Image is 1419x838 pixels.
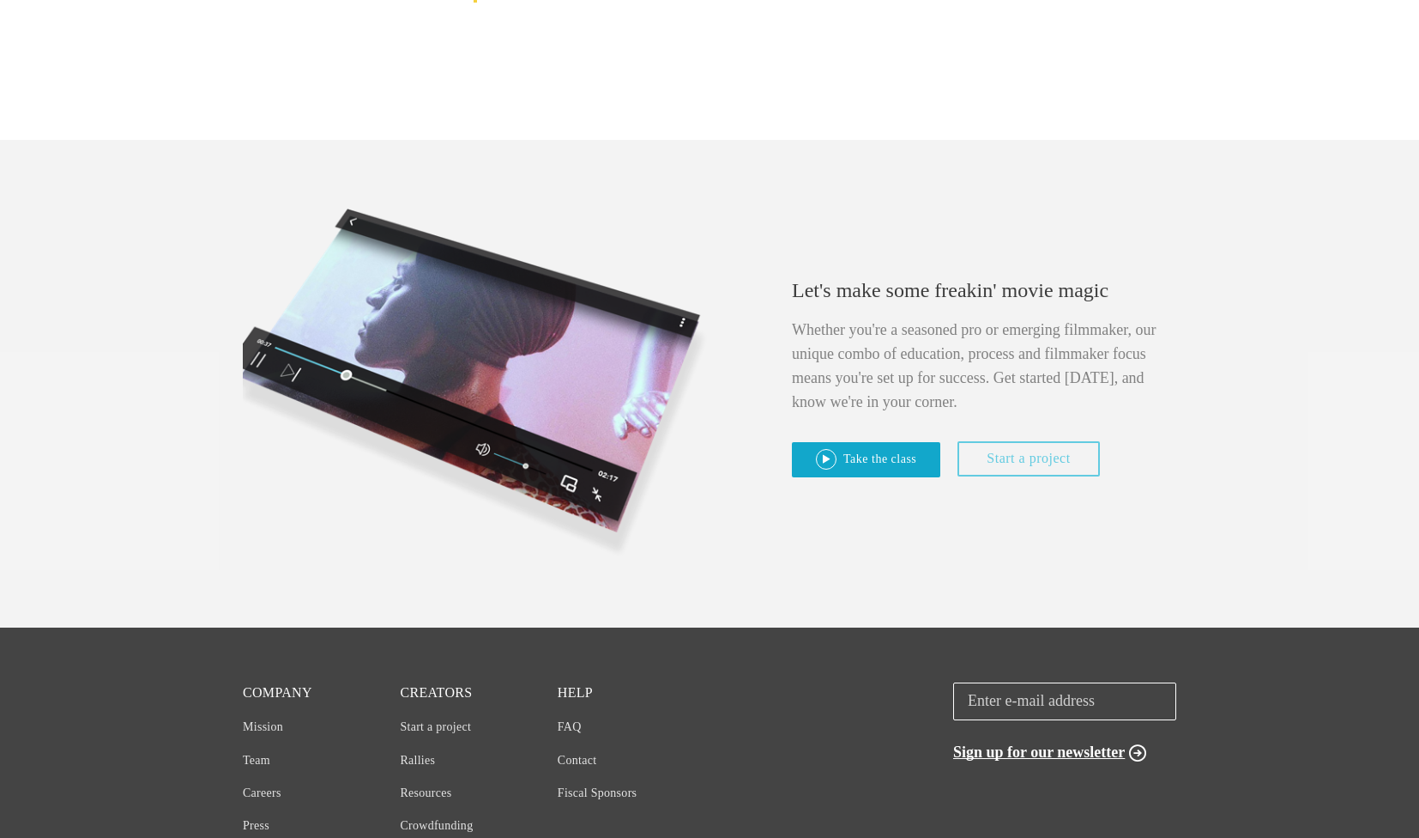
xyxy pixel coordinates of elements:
[558,754,597,767] a: Contact
[792,442,940,477] a: Take the class
[243,720,283,733] a: Mission
[400,720,471,733] a: Start a project
[957,441,1099,477] a: Start a project
[243,819,269,832] a: Press
[558,786,637,799] a: Fiscal Sponsors
[953,683,1176,720] input: Enter e-mail address
[400,754,435,767] a: Rallies
[558,720,582,733] a: FAQ
[400,786,451,799] a: Resources
[953,744,1125,761] span: Sign up for our newsletter
[243,754,270,767] a: Team
[792,276,1176,304] h4: Let's make some freakin' movie magic
[792,318,1176,414] h5: Whether you're a seasoned pro or emerging filmmaker, our unique combo of education, process and f...
[953,740,1146,765] button: Sign up for our newsletter
[243,209,709,559] img: cf-campaign-player-mockup-v2.png
[400,819,473,832] a: Crowdfunding
[558,685,593,700] a: Help
[243,685,312,700] a: Company
[243,786,281,799] a: Careers
[400,685,472,700] a: Creators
